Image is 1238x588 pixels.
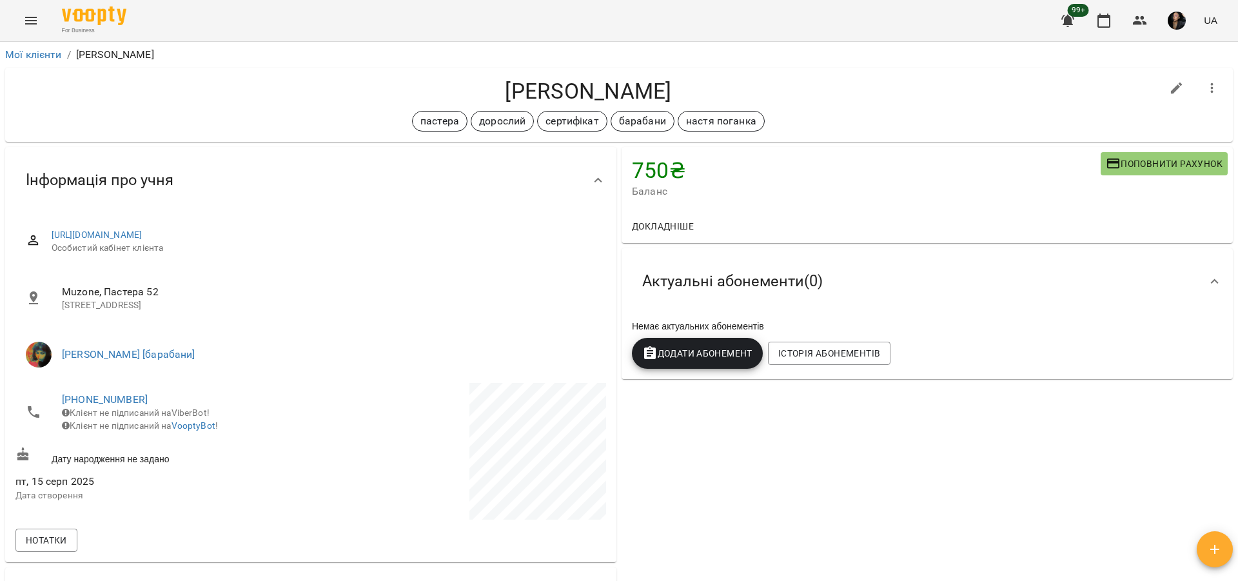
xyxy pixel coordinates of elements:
a: Мої клієнти [5,48,62,61]
a: [URL][DOMAIN_NAME] [52,230,142,240]
button: Menu [15,5,46,36]
h4: 750 ₴ [632,157,1101,184]
a: [PHONE_NUMBER] [62,393,148,406]
img: Настя Поганка [барабани] [26,342,52,367]
span: Інформація про учня [26,170,173,190]
span: Докладніше [632,219,694,234]
p: пастера [420,113,459,129]
span: Клієнт не підписаний на ViberBot! [62,407,210,418]
span: For Business [62,26,126,35]
p: дорослий [479,113,526,129]
span: Клієнт не підписаний на ! [62,420,218,431]
img: Voopty Logo [62,6,126,25]
div: дорослий [471,111,534,132]
span: Поповнити рахунок [1106,156,1223,171]
span: пт, 15 серп 2025 [15,474,308,489]
button: Поповнити рахунок [1101,152,1228,175]
span: Особистий кабінет клієнта [52,242,596,255]
span: Актуальні абонементи ( 0 ) [642,271,823,291]
p: настя поганка [686,113,756,129]
button: Додати Абонемент [632,338,763,369]
span: UA [1204,14,1217,27]
span: Додати Абонемент [642,346,752,361]
div: барабани [611,111,674,132]
a: [PERSON_NAME] [барабани] [62,348,195,360]
button: UA [1199,8,1223,32]
span: Баланс [632,184,1101,199]
span: Нотатки [26,533,67,548]
button: Історія абонементів [768,342,890,365]
h4: [PERSON_NAME] [15,78,1161,104]
li: / [67,47,71,63]
div: пастера [412,111,467,132]
p: Дата створення [15,489,308,502]
p: [STREET_ADDRESS] [62,299,596,312]
div: Актуальні абонементи(0) [622,248,1233,315]
nav: breadcrumb [5,47,1233,63]
span: Історія абонементів [778,346,880,361]
a: VooptyBot [172,420,215,431]
img: 0e55e402c6d6ea647f310bbb168974a3.jpg [1168,12,1186,30]
div: настя поганка [678,111,765,132]
button: Докладніше [627,215,699,238]
p: [PERSON_NAME] [76,47,154,63]
div: Дату народження не задано [13,444,311,468]
p: барабани [619,113,666,129]
div: Немає актуальних абонементів [629,317,1225,335]
div: Інформація про учня [5,147,616,213]
p: сертифікат [545,113,598,129]
span: 99+ [1068,4,1089,17]
button: Нотатки [15,529,77,552]
span: Muzone, Пастера 52 [62,284,596,300]
div: сертифікат [537,111,607,132]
